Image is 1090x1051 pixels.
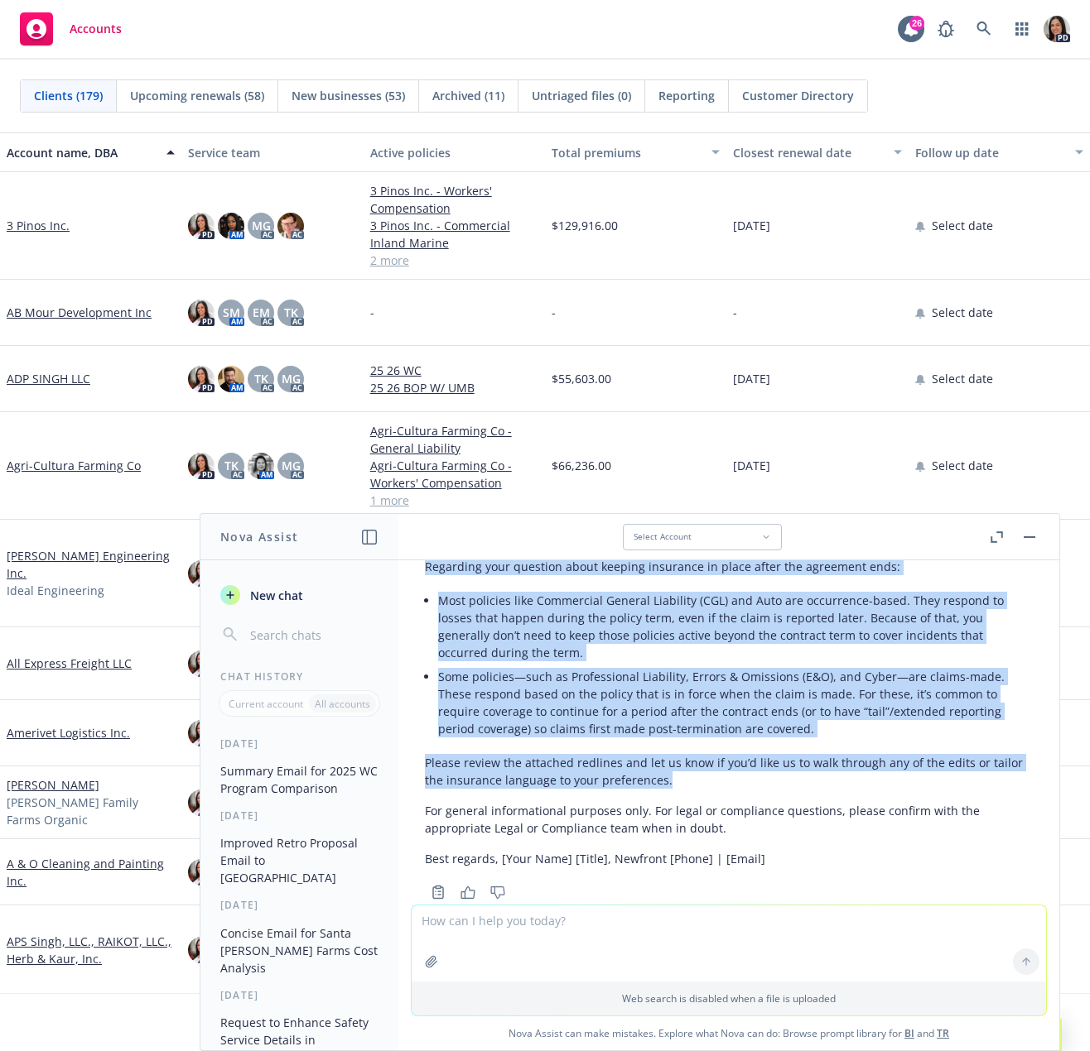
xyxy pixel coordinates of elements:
[485,881,511,904] button: Thumbs down
[425,850,1033,867] p: Best regards, [Your Name] [Title], Newfront [Phone] | [Email]
[188,213,215,239] img: photo
[438,665,1033,741] li: Some policies—such as Professional Liability, Errors & Omissions (E&O), and Cyber—are claims-made...
[370,217,538,252] a: 3 Pinos Inc. - Commercial Inland Marine
[742,87,854,104] span: Customer Directory
[7,582,104,599] span: Ideal Engineering
[292,87,405,104] span: New businesses (53)
[552,457,611,474] span: $66,236.00
[909,16,924,31] div: 26
[315,697,370,711] p: All accounts
[937,1026,949,1040] a: TR
[284,304,298,321] span: TK
[7,144,157,161] div: Account name, DBA
[188,720,215,746] img: photo
[220,528,298,545] h1: Nova Assist
[282,370,301,387] span: MG
[247,623,379,646] input: Search chats
[425,802,1033,837] p: For general informational purposes only. For legal or compliance questions, please confirm with t...
[7,547,175,582] a: [PERSON_NAME] Engineering Inc.
[425,754,1033,789] p: Please review the attached redlines and let us know if you’d like us to walk through any of the e...
[370,422,538,457] a: Agri-Cultura Farming Co - General Liability
[726,132,908,172] button: Closest renewal date
[7,794,175,828] span: [PERSON_NAME] Family Farms Organic
[188,366,215,392] img: photo
[200,988,398,1002] div: [DATE]
[623,524,782,550] button: Select Account
[370,362,538,379] a: 25 26 WC
[733,370,770,387] span: [DATE]
[188,650,215,677] img: photo
[214,829,385,891] button: Improved Retro Proposal Email to [GEOGRAPHIC_DATA]
[658,87,715,104] span: Reporting
[370,182,538,217] a: 3 Pinos Inc. - Workers' Compensation
[438,588,1033,665] li: Most policies like Commercial General Liability (CGL) and Auto are occurrence-based. They respond...
[188,937,215,963] img: photo
[7,933,175,967] a: APS Singh, LLC., RAIKOT, LLC., Herb & Kaur, Inc.
[188,859,215,885] img: photo
[370,457,538,492] a: Agri-Cultura Farming Co - Workers' Compensation
[967,12,1001,46] a: Search
[200,669,398,684] div: Chat History
[214,919,385,981] button: Concise Email for Santa [PERSON_NAME] Farms Cost Analysis
[370,379,538,396] a: 25 26 BOP W/ UMB
[7,370,90,387] a: ADP SINGH LLC
[370,252,538,269] a: 2 more
[200,737,398,751] div: [DATE]
[7,655,132,672] a: All Express Freight LLC
[405,1016,1053,1050] span: Nova Assist can make mistakes. Explore what Nova can do: Browse prompt library for and
[188,144,356,161] div: Service team
[552,304,556,321] span: -
[909,132,1090,172] button: Follow up date
[915,144,1065,161] div: Follow up date
[282,457,301,474] span: MG
[200,809,398,823] div: [DATE]
[223,304,240,321] span: SM
[130,87,264,104] span: Upcoming renewals (58)
[7,457,141,474] a: Agri-Cultura Farming Co
[253,304,270,321] span: EM
[200,898,398,912] div: [DATE]
[370,144,538,161] div: Active policies
[188,453,215,479] img: photo
[277,213,304,239] img: photo
[733,217,770,234] span: [DATE]
[7,724,130,741] a: Amerivet Logistics Inc.
[431,885,446,900] svg: Copy to clipboard
[904,1026,914,1040] a: BI
[214,757,385,802] button: Summary Email for 2025 WC Program Comparison
[634,531,692,542] span: Select Account
[932,370,993,387] span: Select date
[218,366,244,392] img: photo
[532,87,631,104] span: Untriaged files (0)
[432,87,504,104] span: Archived (11)
[34,87,103,104] span: Clients (179)
[229,697,303,711] p: Current account
[552,370,611,387] span: $55,603.00
[7,776,99,794] a: [PERSON_NAME]
[214,580,385,610] button: New chat
[181,132,363,172] button: Service team
[929,12,962,46] a: Report a Bug
[224,457,239,474] span: TK
[932,304,993,321] span: Select date
[188,789,215,816] img: photo
[545,132,726,172] button: Total premiums
[1044,16,1070,42] img: photo
[364,132,545,172] button: Active policies
[7,217,70,234] a: 3 Pinos Inc.
[188,300,215,326] img: photo
[13,6,128,52] a: Accounts
[552,144,702,161] div: Total premiums
[188,560,215,587] img: photo
[218,213,244,239] img: photo
[733,304,737,321] span: -
[552,217,618,234] span: $129,916.00
[7,304,152,321] a: AB Mour Development Inc
[7,855,175,890] a: A & O Cleaning and Painting Inc.
[370,304,374,321] span: -
[248,453,274,479] img: photo
[932,457,993,474] span: Select date
[733,457,770,474] span: [DATE]
[254,370,268,387] span: TK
